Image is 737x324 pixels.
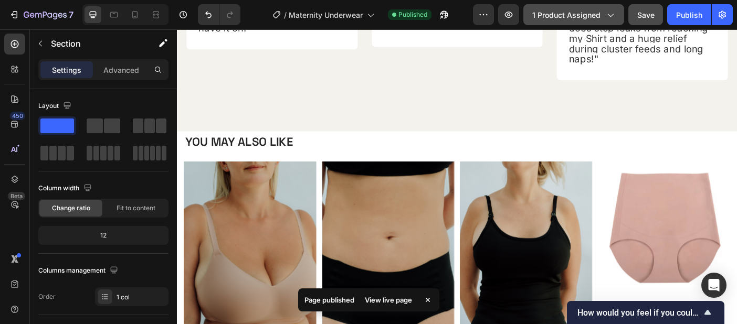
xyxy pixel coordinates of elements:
span: How would you feel if you could no longer use GemPages? [577,308,701,318]
span: / [284,9,287,20]
div: Publish [676,9,702,20]
a: Over the Bump No VPL Maternity Underwear [473,149,623,298]
p: Settings [52,64,81,75]
div: Beta [8,192,25,200]
button: 7 [4,4,78,25]
span: Published [398,10,427,19]
div: 450 [10,112,25,120]
span: Maternity Underwear [289,9,363,20]
div: Undo/Redo [198,4,240,25]
button: Show survey - How would you feel if you could no longer use GemPages? [577,306,714,319]
h2: YOU MAY ALSO LIKE [8,117,622,136]
div: View live page [359,293,418,307]
p: Advanced [103,64,139,75]
p: Section [51,37,137,50]
div: Columns management [38,264,120,278]
div: Open Intercom Messenger [701,273,727,298]
span: Save [637,10,655,19]
p: 7 [69,8,73,21]
div: Layout [38,99,73,113]
span: 1 product assigned [532,9,601,20]
button: Publish [667,4,711,25]
p: Page published [304,295,354,305]
button: Save [628,4,663,25]
div: Column width [38,181,94,196]
div: 12 [40,228,166,243]
div: Order [38,292,56,301]
iframe: Design area [177,29,737,324]
div: 1 col [117,293,166,302]
span: Change ratio [52,203,90,213]
button: 1 product assigned [523,4,624,25]
span: Fit to content [117,203,155,213]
